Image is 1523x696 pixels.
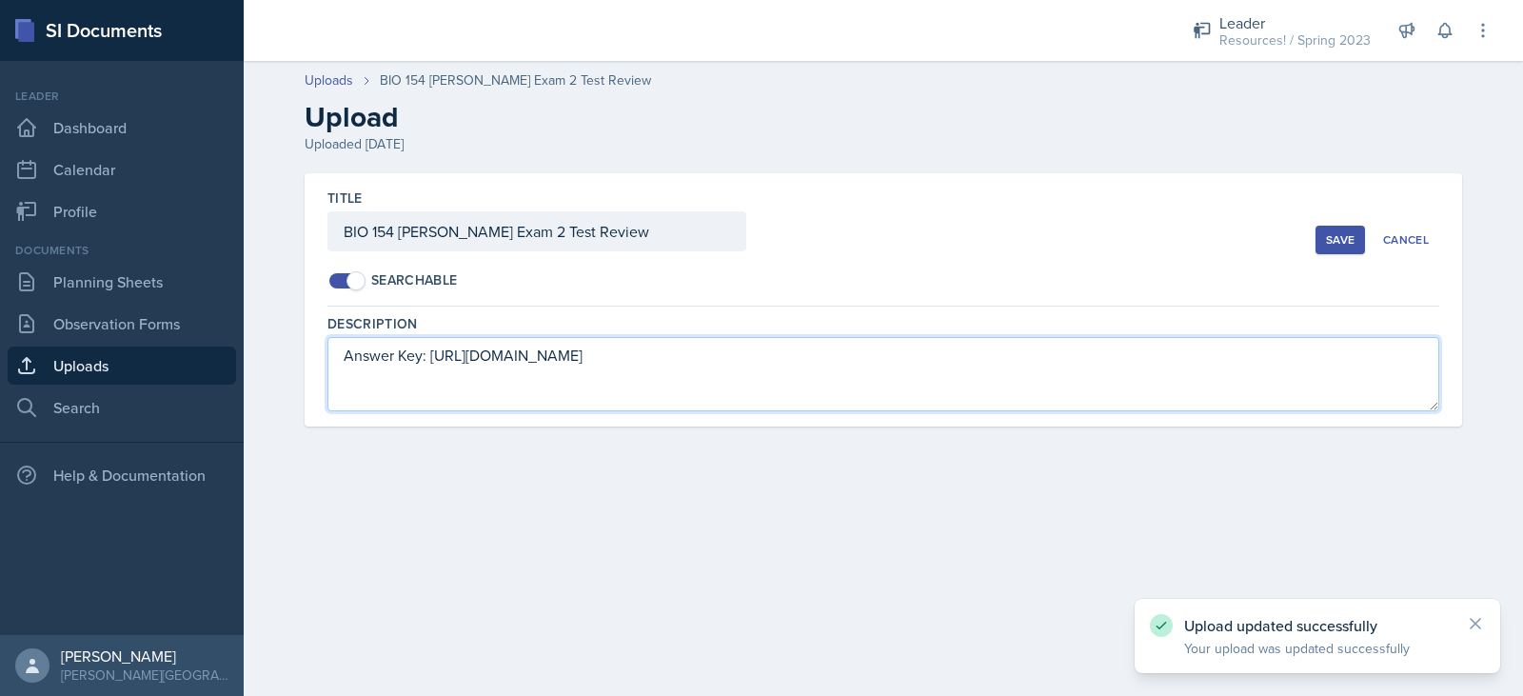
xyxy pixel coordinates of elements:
[1326,232,1355,248] div: Save
[305,134,1462,154] div: Uploaded [DATE]
[327,189,363,208] label: Title
[8,347,236,385] a: Uploads
[8,263,236,301] a: Planning Sheets
[8,88,236,105] div: Leader
[327,314,418,333] label: Description
[8,109,236,147] a: Dashboard
[8,305,236,343] a: Observation Forms
[1373,226,1439,254] button: Cancel
[380,70,651,90] div: BIO 154 [PERSON_NAME] Exam 2 Test Review
[1315,226,1365,254] button: Save
[61,666,228,685] div: [PERSON_NAME][GEOGRAPHIC_DATA]
[327,211,746,251] input: Enter title
[61,646,228,666] div: [PERSON_NAME]
[1383,232,1429,248] div: Cancel
[1219,30,1371,50] div: Resources! / Spring 2023
[1184,639,1451,658] p: Your upload was updated successfully
[305,100,1462,134] h2: Upload
[305,70,353,90] a: Uploads
[1184,616,1451,635] p: Upload updated successfully
[8,242,236,259] div: Documents
[8,150,236,189] a: Calendar
[371,270,458,290] div: Searchable
[8,456,236,494] div: Help & Documentation
[8,388,236,427] a: Search
[8,192,236,230] a: Profile
[1219,11,1371,34] div: Leader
